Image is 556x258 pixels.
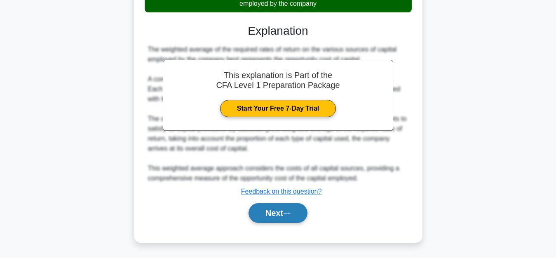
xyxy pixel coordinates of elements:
[249,203,307,223] button: Next
[241,188,322,195] a: Feedback on this question?
[220,100,336,117] a: Start Your Free 7-Day Trial
[150,24,407,38] h3: Explanation
[148,45,408,183] div: The weighted average of the required rates of return on the various sources of capital employed b...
